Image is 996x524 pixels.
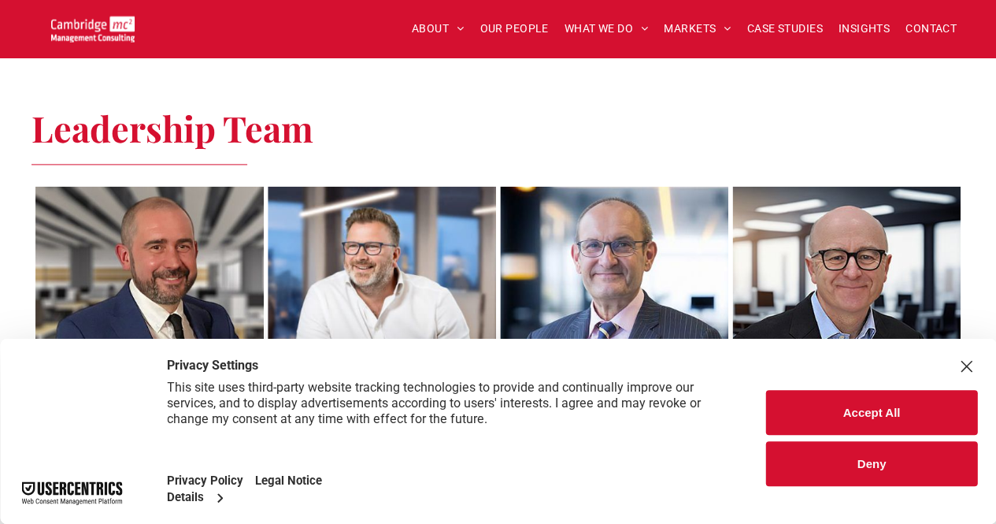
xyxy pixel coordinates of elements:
a: Digital Transformation | Simon Crimp | Managing Partner - Digital Transformation [268,186,496,375]
a: Your Business Transformed | Cambridge Management Consulting [51,18,135,35]
a: OUR PEOPLE [472,17,556,41]
a: CASE STUDIES [739,17,831,41]
a: INSIGHTS [831,17,898,41]
a: CONTACT [898,17,965,41]
a: MARKETS [656,17,739,41]
a: Craig Cheney | Managing Partner - Public Sector & Education [35,186,264,375]
a: WHAT WE DO [557,17,657,41]
a: Andrew Fleming | Chief Operating Officer | Cambridge Management Consulting [732,186,961,375]
a: ABOUT [404,17,472,41]
a: Stuart Curzon | Chief Commercial Officer | Cambridge Management Consulting [500,186,728,375]
span: Leadership Team [31,104,313,151]
img: Go to Homepage [51,16,135,42]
